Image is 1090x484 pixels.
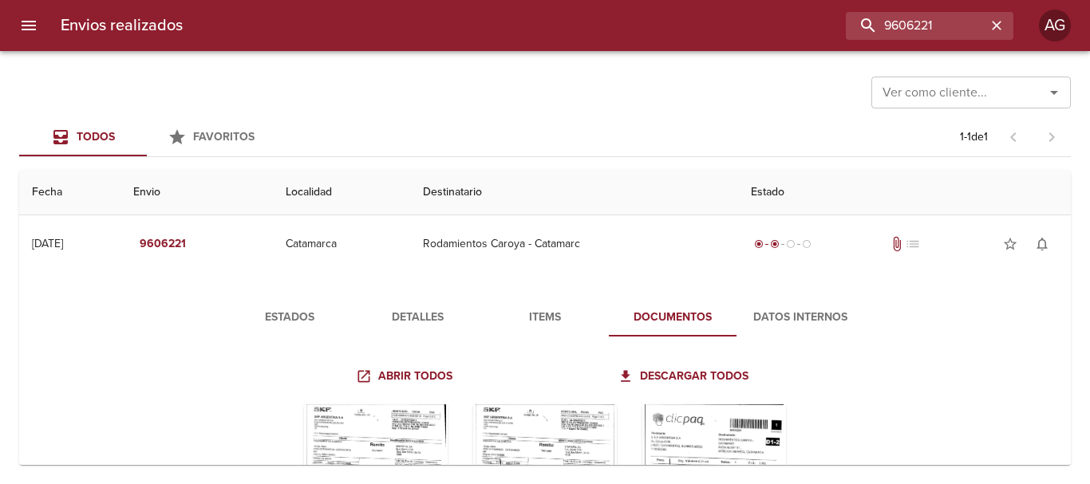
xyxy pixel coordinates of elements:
[353,362,459,392] a: Abrir todos
[786,239,796,249] span: radio_button_unchecked
[994,228,1026,260] button: Agregar a favoritos
[960,129,988,145] p: 1 - 1 de 1
[226,298,864,336] div: Tabs detalle de guia
[491,308,599,328] span: Items
[273,215,410,273] td: Catamarca
[1026,228,1058,260] button: Activar notificaciones
[1002,236,1018,252] span: star_border
[770,239,780,249] span: radio_button_checked
[802,239,812,249] span: radio_button_unchecked
[751,236,815,252] div: Despachado
[140,234,186,254] em: 9606221
[1039,10,1071,41] div: AG
[120,170,272,215] th: Envio
[61,13,183,38] h6: Envios realizados
[235,308,344,328] span: Estados
[77,130,115,144] span: Todos
[363,308,472,328] span: Detalles
[905,236,921,252] span: No tiene pedido asociado
[410,215,738,273] td: Rodamientos Caroya - Catamarc
[846,12,986,40] input: buscar
[1039,10,1071,41] div: Abrir información de usuario
[1034,236,1050,252] span: notifications_none
[32,237,63,250] div: [DATE]
[193,130,255,144] span: Favoritos
[746,308,855,328] span: Datos Internos
[133,230,192,259] button: 9606221
[359,367,452,387] span: Abrir todos
[738,170,1071,215] th: Estado
[618,308,727,328] span: Documentos
[614,362,755,392] a: Descargar todos
[10,6,48,45] button: menu
[1033,118,1071,156] span: Pagina siguiente
[754,239,764,249] span: radio_button_checked
[994,128,1033,144] span: Pagina anterior
[1043,81,1065,104] button: Abrir
[621,367,748,387] span: Descargar todos
[19,118,274,156] div: Tabs Envios
[273,170,410,215] th: Localidad
[410,170,738,215] th: Destinatario
[19,170,120,215] th: Fecha
[889,236,905,252] span: Tiene documentos adjuntos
